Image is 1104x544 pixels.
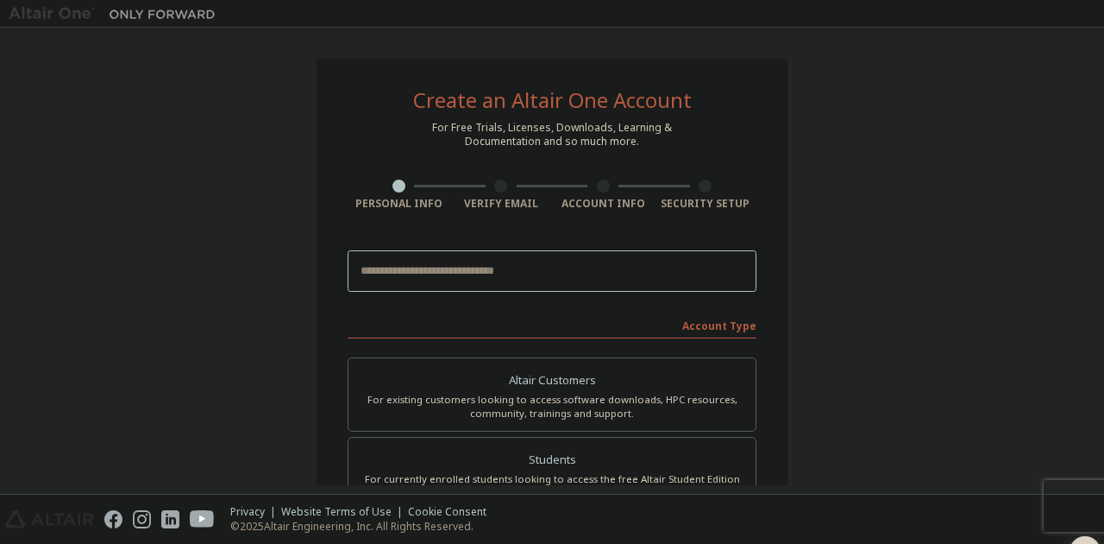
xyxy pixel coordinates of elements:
div: Privacy [230,505,281,519]
div: Verify Email [450,197,553,211]
div: Students [359,448,745,472]
div: Account Type [348,311,756,338]
img: Altair One [9,5,224,22]
div: Website Terms of Use [281,505,408,519]
div: Create an Altair One Account [413,90,692,111]
div: Account Info [552,197,655,211]
img: altair_logo.svg [5,510,94,528]
div: For Free Trials, Licenses, Downloads, Learning & Documentation and so much more. [432,121,672,149]
div: For existing customers looking to access software downloads, HPC resources, community, trainings ... [359,393,745,421]
div: Altair Customers [359,369,745,393]
img: youtube.svg [190,510,215,528]
p: © 2025 Altair Engineering, Inc. All Rights Reserved. [230,519,497,534]
img: instagram.svg [133,510,151,528]
img: linkedin.svg [161,510,179,528]
div: Cookie Consent [408,505,497,519]
div: For currently enrolled students looking to access the free Altair Student Edition bundle and all ... [359,472,745,500]
img: facebook.svg [104,510,122,528]
div: Security Setup [655,197,757,211]
div: Personal Info [348,197,450,211]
